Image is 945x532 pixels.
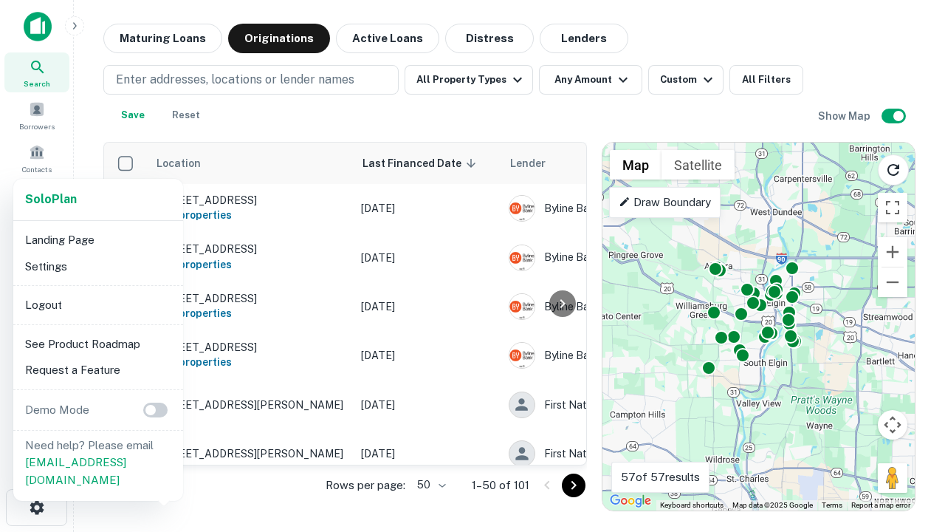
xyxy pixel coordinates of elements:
li: Logout [19,292,177,318]
a: [EMAIL_ADDRESS][DOMAIN_NAME] [25,456,126,486]
li: See Product Roadmap [19,331,177,358]
p: Demo Mode [19,401,95,419]
iframe: Chat Widget [871,366,945,437]
a: SoloPlan [25,191,77,208]
p: Need help? Please email [25,437,171,489]
li: Settings [19,253,177,280]
strong: Solo Plan [25,192,77,206]
li: Landing Page [19,227,177,253]
li: Request a Feature [19,357,177,383]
